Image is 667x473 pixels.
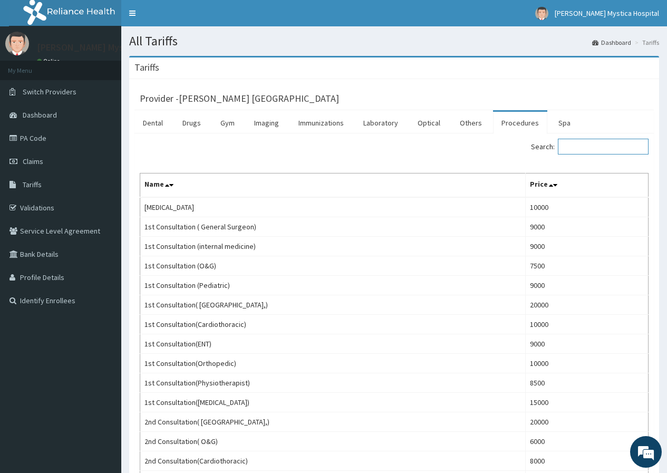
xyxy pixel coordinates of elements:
[525,295,648,315] td: 20000
[531,139,649,155] label: Search:
[23,110,57,120] span: Dashboard
[558,139,649,155] input: Search:
[23,157,43,166] span: Claims
[37,57,62,65] a: Online
[525,432,648,451] td: 6000
[140,173,526,198] th: Name
[592,38,631,47] a: Dashboard
[61,133,146,239] span: We're online!
[525,451,648,471] td: 8000
[140,197,526,217] td: [MEDICAL_DATA]
[173,5,198,31] div: Minimize live chat window
[140,295,526,315] td: 1st Consultation( [GEOGRAPHIC_DATA],)
[525,393,648,412] td: 15000
[134,63,159,72] h3: Tariffs
[632,38,659,47] li: Tariffs
[246,112,287,134] a: Imaging
[525,237,648,256] td: 9000
[140,256,526,276] td: 1st Consultation (O&G)
[23,87,76,96] span: Switch Providers
[140,412,526,432] td: 2nd Consultation( [GEOGRAPHIC_DATA],)
[140,217,526,237] td: 1st Consultation ( General Surgeon)
[525,173,648,198] th: Price
[140,393,526,412] td: 1st Consultation([MEDICAL_DATA])
[355,112,407,134] a: Laboratory
[55,59,177,73] div: Chat with us now
[140,315,526,334] td: 1st Consultation(Cardiothoracic)
[140,237,526,256] td: 1st Consultation (internal medicine)
[140,276,526,295] td: 1st Consultation (Pediatric)
[525,315,648,334] td: 10000
[5,32,29,55] img: User Image
[290,112,352,134] a: Immunizations
[525,334,648,354] td: 9000
[20,53,43,79] img: d_794563401_company_1708531726252_794563401
[525,276,648,295] td: 9000
[451,112,490,134] a: Others
[535,7,548,20] img: User Image
[23,180,42,189] span: Tariffs
[525,373,648,393] td: 8500
[129,34,659,48] h1: All Tariffs
[212,112,243,134] a: Gym
[134,112,171,134] a: Dental
[409,112,449,134] a: Optical
[140,432,526,451] td: 2nd Consultation( O&G)
[550,112,579,134] a: Spa
[140,373,526,393] td: 1st Consultation(Physiotherapist)
[525,197,648,217] td: 10000
[525,256,648,276] td: 7500
[525,217,648,237] td: 9000
[525,354,648,373] td: 10000
[140,354,526,373] td: 1st Consultation(Orthopedic)
[37,43,176,52] p: [PERSON_NAME] Mystica Hospital
[555,8,659,18] span: [PERSON_NAME] Mystica Hospital
[493,112,547,134] a: Procedures
[174,112,209,134] a: Drugs
[525,412,648,432] td: 20000
[140,94,339,103] h3: Provider - [PERSON_NAME] [GEOGRAPHIC_DATA]
[140,334,526,354] td: 1st Consultation(ENT)
[140,451,526,471] td: 2nd Consultation(Cardiothoracic)
[5,288,201,325] textarea: Type your message and hit 'Enter'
